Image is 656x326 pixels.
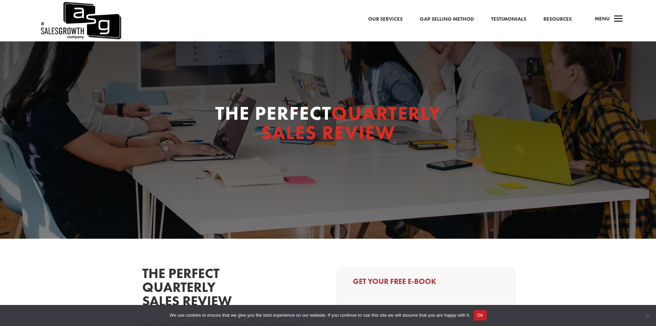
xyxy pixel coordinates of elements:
a: Resources [543,15,572,24]
span: Menu [595,15,610,22]
a: Testimonials [491,15,526,24]
span: Quarterly Sales Review [261,101,441,145]
a: Gap Selling Method [420,15,474,24]
span: No [644,312,651,319]
h1: The Perfect [197,103,459,146]
button: Ok [474,310,487,320]
h2: The Perfect quarterly sales review [142,267,246,312]
span: a [612,12,625,26]
span: We use cookies to ensure that we give you the best experience on our website. If you continue to ... [169,312,470,319]
a: Our Services [368,15,403,24]
h3: Get Your Free E-book [353,278,499,289]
